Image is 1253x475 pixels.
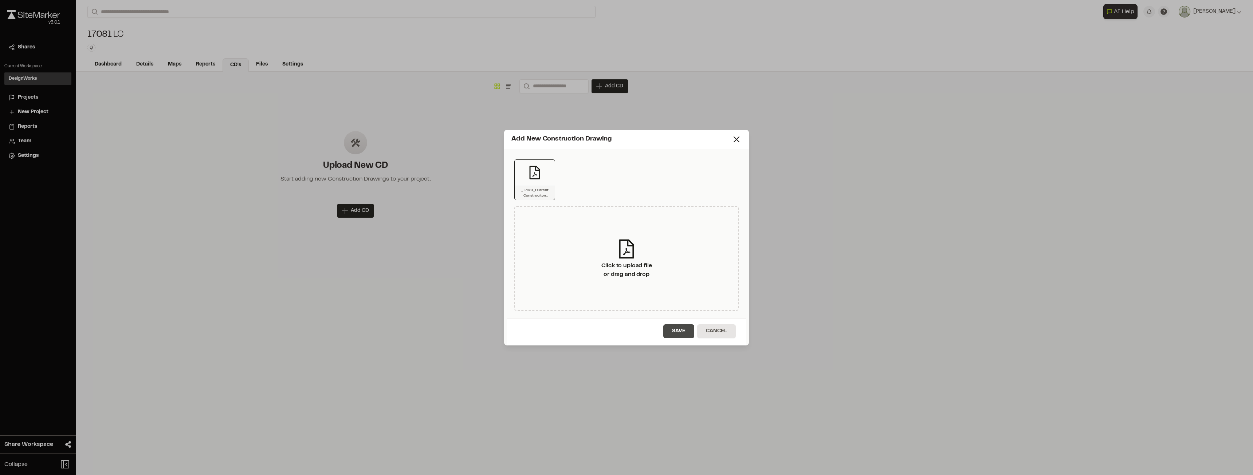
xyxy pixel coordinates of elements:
[511,134,731,144] div: Add New Construction Drawing
[663,324,694,338] button: Save
[514,206,739,311] div: Click to upload fileor drag and drop
[601,261,652,279] div: Click to upload file or drag and drop
[518,187,552,198] p: _17081_Current Construciton Set.pdf
[697,324,736,338] button: Cancel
